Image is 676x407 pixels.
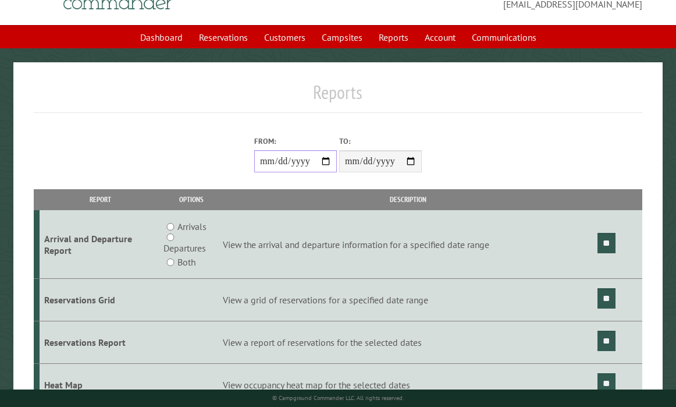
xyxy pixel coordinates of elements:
a: Reservations [192,26,255,48]
a: Communications [465,26,543,48]
a: Reports [372,26,415,48]
h1: Reports [34,81,642,113]
label: From: [254,136,337,147]
td: Reservations Report [40,321,161,363]
td: View occupancy heat map for the selected dates [221,363,596,406]
th: Options [161,189,221,210]
a: Dashboard [133,26,190,48]
td: Reservations Grid [40,279,161,321]
small: © Campground Commander LLC. All rights reserved. [272,394,404,402]
label: Both [177,255,195,269]
th: Description [221,189,596,210]
th: Report [40,189,161,210]
td: Arrival and Departure Report [40,210,161,279]
label: Arrivals [177,220,207,233]
label: Departures [163,241,206,255]
td: View a report of reservations for the selected dates [221,321,596,363]
td: View the arrival and departure information for a specified date range [221,210,596,279]
label: To: [339,136,422,147]
a: Campsites [315,26,369,48]
td: Heat Map [40,363,161,406]
a: Customers [257,26,312,48]
a: Account [418,26,462,48]
td: View a grid of reservations for a specified date range [221,279,596,321]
